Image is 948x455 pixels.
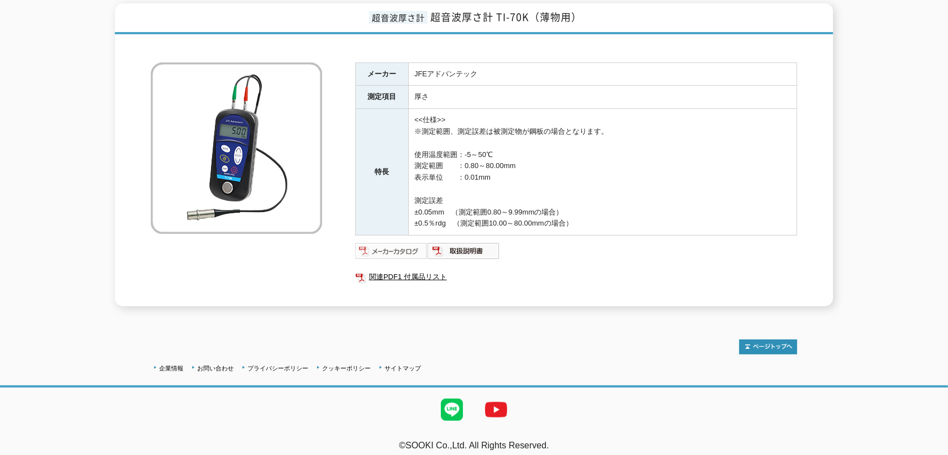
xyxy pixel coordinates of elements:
[355,249,428,258] a: メーカーカタログ
[385,365,421,372] a: サイトマップ
[355,242,428,260] img: メーカーカタログ
[355,270,797,284] a: 関連PDF1 付属品リスト
[428,242,500,260] img: 取扱説明書
[356,86,409,109] th: 測定項目
[151,62,322,234] img: 超音波厚さ計 TI-70K（薄物用）
[159,365,183,372] a: 企業情報
[474,388,518,432] img: YouTube
[428,249,500,258] a: 取扱説明書
[409,62,797,86] td: JFEアドバンテック
[430,9,582,24] span: 超音波厚さ計 TI-70K（薄物用）
[409,109,797,236] td: <<仕様>> ※測定範囲、測定誤差は被測定物が鋼板の場合となります。 使用温度範囲：-5～50℃ 測定範囲 ：0.80～80.00mm 表示単位 ：0.01mm 測定誤差 ±0.05mm （測定...
[247,365,308,372] a: プライバシーポリシー
[369,11,428,24] span: 超音波厚さ計
[197,365,234,372] a: お問い合わせ
[409,86,797,109] td: 厚さ
[322,365,371,372] a: クッキーポリシー
[739,339,797,354] img: トップページへ
[356,109,409,236] th: 特長
[356,62,409,86] th: メーカー
[430,388,474,432] img: LINE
